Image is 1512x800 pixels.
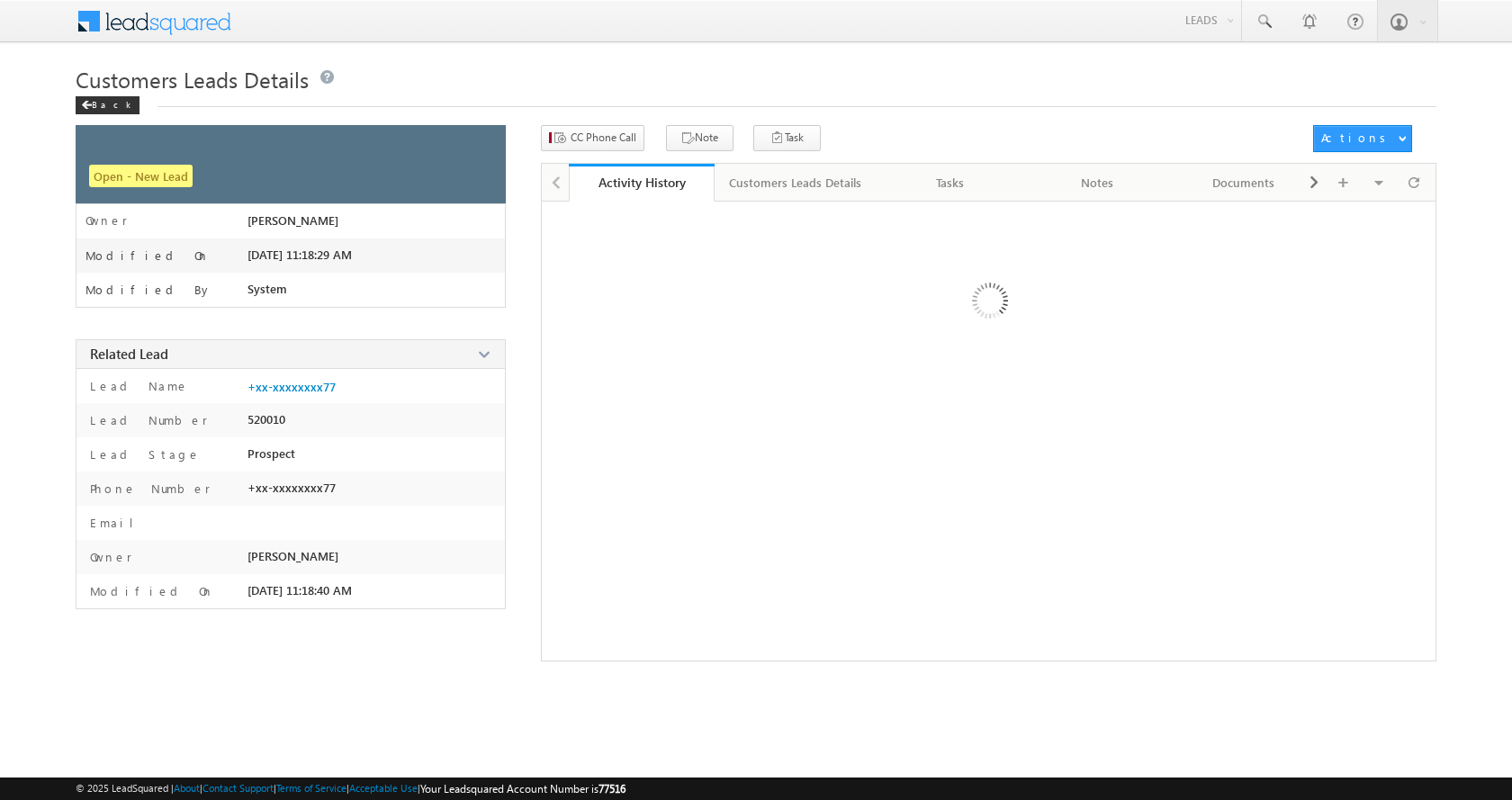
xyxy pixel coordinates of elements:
[569,164,715,202] a: Activity History
[85,583,214,599] label: Modified On
[1039,172,1155,193] div: Notes
[877,164,1024,202] a: Tasks
[420,782,625,796] span: Your Leadsquared Account Number is
[276,782,346,794] a: Terms of Service
[598,782,625,796] span: 77516
[1024,164,1171,202] a: Notes
[85,515,148,531] label: Email
[666,125,733,151] button: Note
[541,125,644,151] button: CC Phone Call
[85,213,128,228] label: Owner
[85,283,212,297] label: Modified By
[582,174,702,191] div: Activity History
[247,412,285,427] span: 520010
[247,446,295,461] span: Prospect
[247,282,287,296] span: System
[753,125,821,151] button: Task
[85,412,208,428] label: Lead Number
[715,164,877,202] a: Customers Leads Details
[247,583,352,598] span: [DATE] 11:18:40 AM
[247,380,336,394] a: +xx-xxxxxxxx77
[85,481,211,497] label: Phone Number
[85,378,189,394] label: Lead Name
[76,96,139,114] div: Back
[1171,164,1318,202] a: Documents
[76,65,309,94] span: Customers Leads Details
[1321,130,1392,146] div: Actions
[76,780,625,797] span: © 2025 LeadSquared | | | | |
[1185,172,1301,193] div: Documents
[729,172,861,193] div: Customers Leads Details
[571,130,636,146] span: CC Phone Call
[247,247,352,262] span: [DATE] 11:18:29 AM
[247,549,338,563] span: [PERSON_NAME]
[1313,125,1412,152] button: Actions
[202,782,274,794] a: Contact Support
[349,782,418,794] a: Acceptable Use
[895,211,1082,397] img: Loading ...
[85,446,201,463] label: Lead Stage
[892,172,1008,193] div: Tasks
[89,165,193,187] span: Open - New Lead
[85,248,210,263] label: Modified On
[247,213,338,228] span: [PERSON_NAME]
[174,782,200,794] a: About
[90,345,168,363] span: Related Lead
[85,549,132,565] label: Owner
[247,481,336,495] span: +xx-xxxxxxxx77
